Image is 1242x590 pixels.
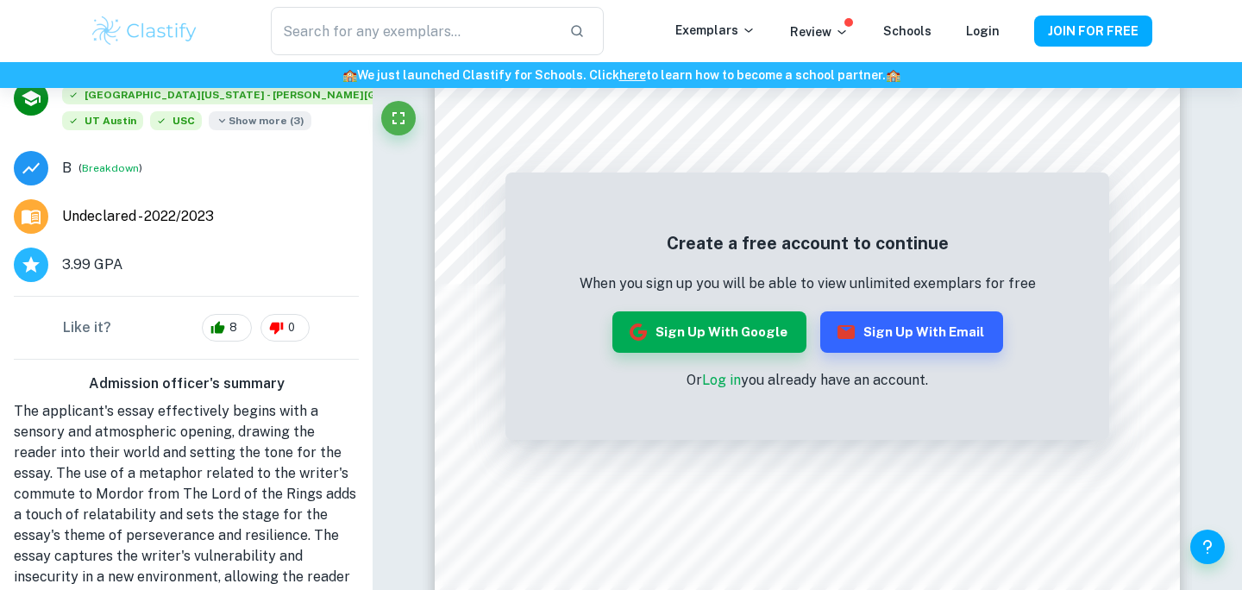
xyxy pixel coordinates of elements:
div: 0 [260,314,310,342]
p: Exemplars [675,21,756,40]
span: 🏫 [342,68,357,82]
div: 8 [202,314,252,342]
button: Sign up with Google [612,311,806,353]
span: ( ) [78,160,142,176]
input: Search for any exemplars... [271,7,555,55]
a: Login [966,24,1000,38]
div: Accepted: University of Michigan - Ann Arbor [62,85,487,111]
button: Breakdown [82,160,139,176]
a: Log in [702,372,741,388]
h6: We just launched Clastify for Schools. Click to learn how to become a school partner. [3,66,1239,85]
span: 8 [220,319,247,336]
div: Accepted: University of Texas at Austin [62,111,143,137]
button: JOIN FOR FREE [1034,16,1152,47]
button: Help and Feedback [1190,530,1225,564]
span: 0 [279,319,304,336]
button: Sign up with Email [820,311,1003,353]
p: Grade [62,158,72,179]
span: USC [150,111,202,130]
div: Accepted: University of Southern California [150,111,202,137]
span: Show more ( 3 ) [209,111,311,130]
h6: Like it? [63,317,111,338]
span: [GEOGRAPHIC_DATA][US_STATE] - [PERSON_NAME][GEOGRAPHIC_DATA] [62,85,487,104]
span: 3.99 GPA [62,254,122,275]
button: Fullscreen [381,101,416,135]
span: 🏫 [886,68,900,82]
a: Major and Application Year [62,206,228,227]
p: Or you already have an account. [580,370,1036,391]
img: Clastify logo [90,14,199,48]
span: UT Austin [62,111,143,130]
a: here [619,68,646,82]
span: Undeclared - 2022/2023 [62,206,214,227]
h5: Create a free account to continue [580,230,1036,256]
p: When you sign up you will be able to view unlimited exemplars for free [580,273,1036,294]
h6: Admission officer's summary [14,373,359,394]
a: Schools [883,24,931,38]
p: Review [790,22,849,41]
